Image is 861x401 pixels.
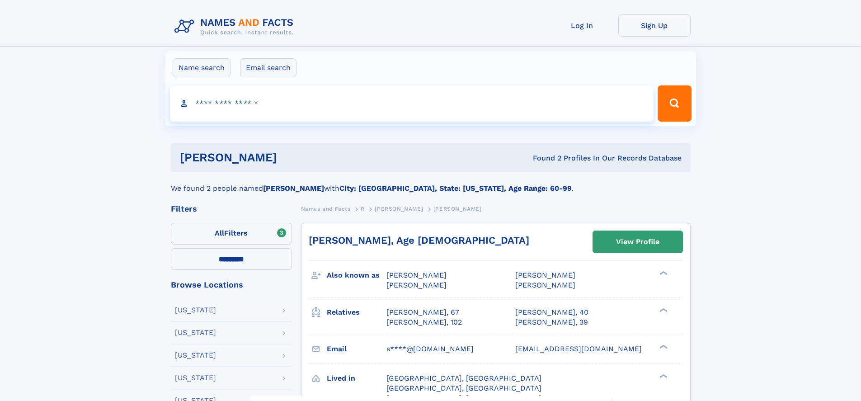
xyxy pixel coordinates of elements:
[657,373,668,379] div: ❯
[405,153,682,163] div: Found 2 Profiles In Our Records Database
[546,14,618,37] a: Log In
[171,281,292,289] div: Browse Locations
[433,206,482,212] span: [PERSON_NAME]
[240,58,296,77] label: Email search
[180,152,405,163] h1: [PERSON_NAME]
[171,205,292,213] div: Filters
[339,184,572,193] b: City: [GEOGRAPHIC_DATA], State: [US_STATE], Age Range: 60-99
[386,384,541,392] span: [GEOGRAPHIC_DATA], [GEOGRAPHIC_DATA]
[175,307,216,314] div: [US_STATE]
[657,270,668,276] div: ❯
[327,371,386,386] h3: Lived in
[515,317,588,327] a: [PERSON_NAME], 39
[386,374,541,382] span: [GEOGRAPHIC_DATA], [GEOGRAPHIC_DATA]
[170,85,654,122] input: search input
[386,307,459,317] a: [PERSON_NAME], 67
[515,281,575,289] span: [PERSON_NAME]
[386,317,462,327] a: [PERSON_NAME], 102
[618,14,691,37] a: Sign Up
[386,271,447,279] span: [PERSON_NAME]
[327,305,386,320] h3: Relatives
[175,352,216,359] div: [US_STATE]
[361,206,365,212] span: R
[361,203,365,214] a: R
[171,223,292,245] label: Filters
[515,271,575,279] span: [PERSON_NAME]
[309,235,529,246] a: [PERSON_NAME], Age [DEMOGRAPHIC_DATA]
[515,344,642,353] span: [EMAIL_ADDRESS][DOMAIN_NAME]
[593,231,682,253] a: View Profile
[215,229,224,237] span: All
[175,329,216,336] div: [US_STATE]
[327,268,386,283] h3: Also known as
[657,307,668,313] div: ❯
[616,231,659,252] div: View Profile
[327,341,386,357] h3: Email
[375,203,423,214] a: [PERSON_NAME]
[171,14,301,39] img: Logo Names and Facts
[171,172,691,194] div: We found 2 people named with .
[657,344,668,349] div: ❯
[175,374,216,382] div: [US_STATE]
[301,203,351,214] a: Names and Facts
[173,58,231,77] label: Name search
[263,184,324,193] b: [PERSON_NAME]
[386,281,447,289] span: [PERSON_NAME]
[515,307,588,317] a: [PERSON_NAME], 40
[658,85,691,122] button: Search Button
[375,206,423,212] span: [PERSON_NAME]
